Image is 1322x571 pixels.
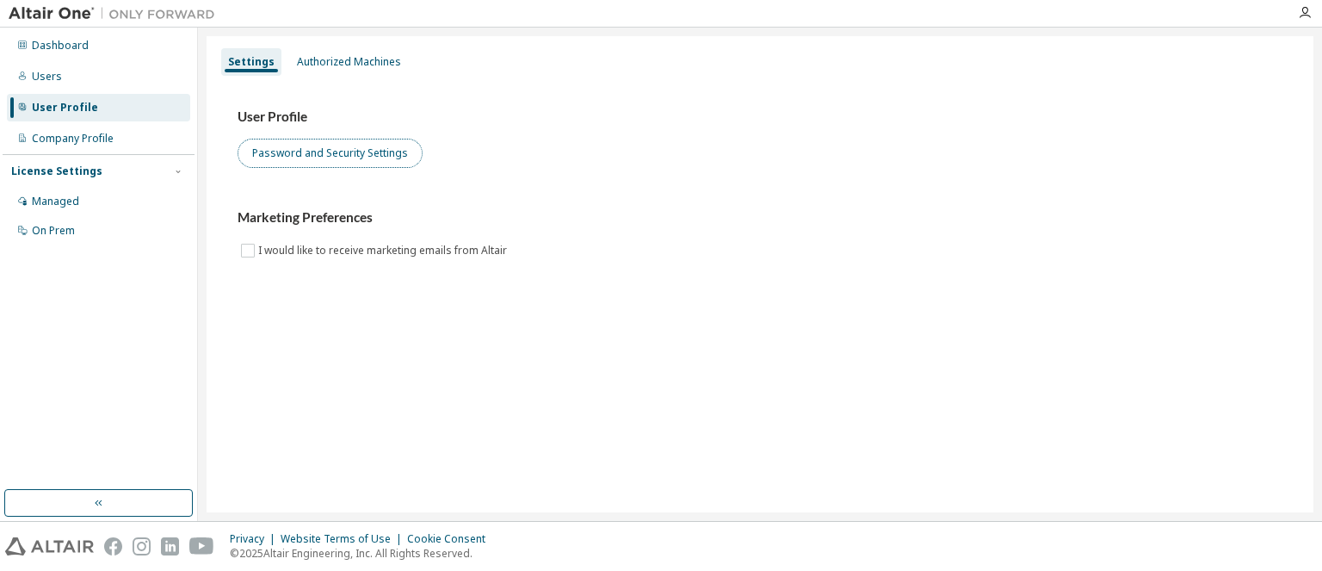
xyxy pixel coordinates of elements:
[32,132,114,146] div: Company Profile
[32,39,89,53] div: Dashboard
[9,5,224,22] img: Altair One
[5,537,94,555] img: altair_logo.svg
[258,240,510,261] label: I would like to receive marketing emails from Altair
[104,537,122,555] img: facebook.svg
[407,532,496,546] div: Cookie Consent
[281,532,407,546] div: Website Terms of Use
[230,532,281,546] div: Privacy
[238,109,1282,126] h3: User Profile
[133,537,151,555] img: instagram.svg
[32,101,98,115] div: User Profile
[32,195,79,208] div: Managed
[230,546,496,561] p: © 2025 Altair Engineering, Inc. All Rights Reserved.
[189,537,214,555] img: youtube.svg
[238,209,1282,227] h3: Marketing Preferences
[161,537,179,555] img: linkedin.svg
[32,224,75,238] div: On Prem
[32,70,62,84] div: Users
[238,139,423,168] button: Password and Security Settings
[11,164,102,178] div: License Settings
[228,55,275,69] div: Settings
[297,55,401,69] div: Authorized Machines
